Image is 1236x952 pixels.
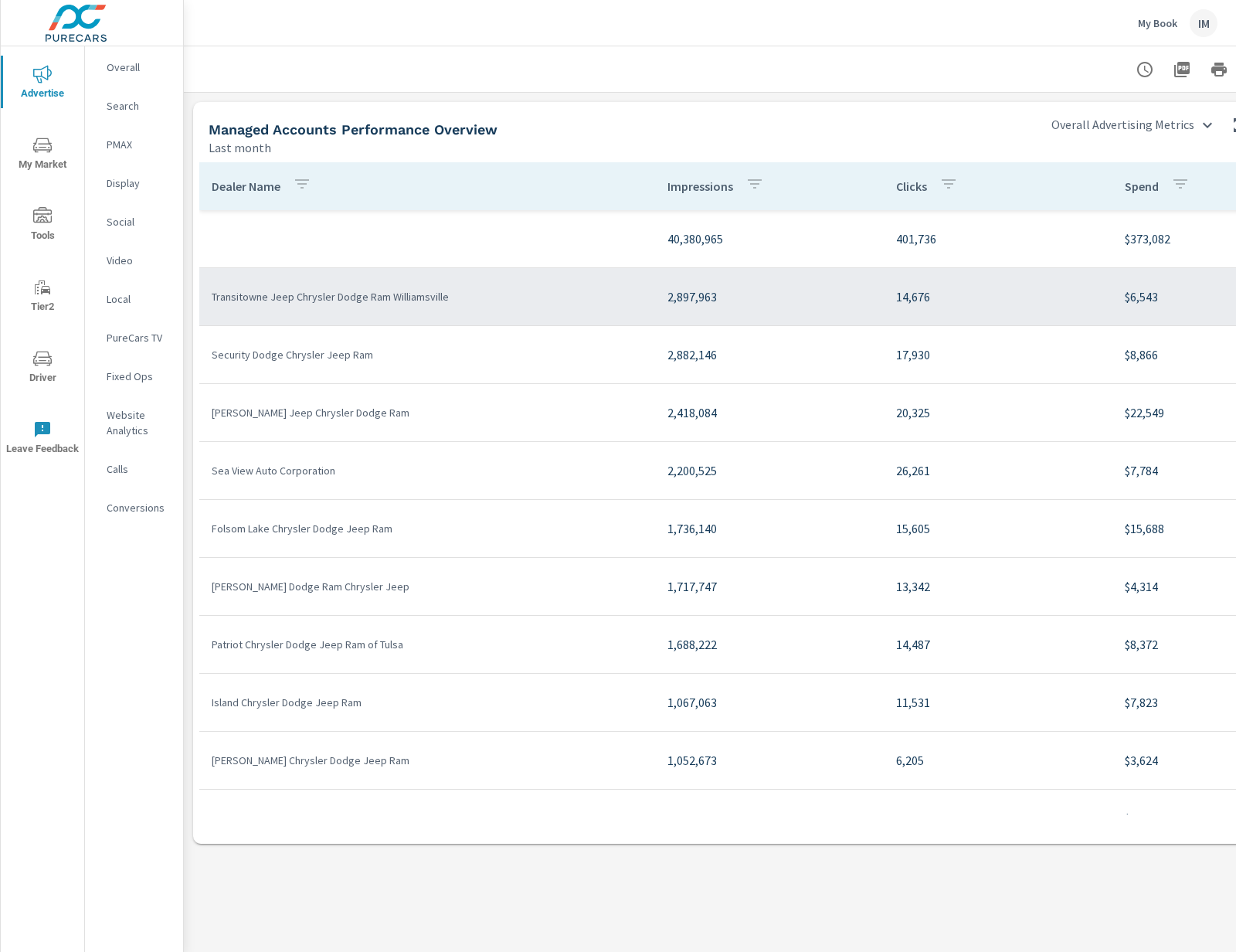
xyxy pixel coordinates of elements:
p: 1,736,140 [667,519,871,538]
p: 14,676 [896,287,1100,306]
div: Overall Advertising Metrics [1042,111,1222,138]
p: Dealer Name [212,178,280,194]
div: Social [85,210,183,233]
div: Calls [85,457,183,481]
p: PMAX [107,137,171,152]
div: Video [85,249,183,272]
p: Clicks [896,178,927,194]
p: 1,067,063 [667,693,871,712]
div: Fixed Ops [85,365,183,388]
p: Social [107,214,171,229]
span: Advertise [5,65,80,103]
div: Display [85,172,183,195]
h5: Managed Accounts Performance Overview [209,121,497,138]
div: Search [85,94,183,117]
p: Conversions [107,500,171,515]
p: My Book [1138,16,1177,30]
span: Driver [5,349,80,387]
p: 40,380,965 [667,229,871,248]
p: Patriot Chrysler Dodge Jeep Ram of [PERSON_NAME] [212,811,643,826]
p: Sea View Auto Corporation [212,463,643,478]
span: My Market [5,136,80,174]
button: Print Report [1204,54,1234,85]
div: nav menu [1,46,84,473]
p: Impressions [667,178,733,194]
p: 950,284 [667,809,871,828]
p: 14,487 [896,635,1100,654]
p: 11,531 [896,693,1100,712]
p: [PERSON_NAME] Dodge Ram Chrysler Jeep [212,579,643,594]
p: 2,897,963 [667,287,871,306]
p: 6,205 [896,751,1100,770]
p: 401,736 [896,229,1100,248]
p: Folsom Lake Chrysler Dodge Jeep Ram [212,521,643,536]
p: 17,930 [896,345,1100,364]
div: IM [1190,9,1217,37]
p: 15,605 [896,519,1100,538]
p: PureCars TV [107,330,171,345]
p: 26,261 [896,461,1100,480]
p: Patriot Chrysler Dodge Jeep Ram of Tulsa [212,637,643,652]
p: [PERSON_NAME] Jeep Chrysler Dodge Ram [212,405,643,420]
p: Search [107,98,171,114]
p: 1,052,673 [667,751,871,770]
p: 1,717,747 [667,577,871,596]
div: PureCars TV [85,326,183,349]
div: PMAX [85,133,183,156]
p: Overall [107,59,171,75]
p: Spend [1125,178,1159,194]
p: 8,203 [896,809,1100,828]
p: Website Analytics [107,407,171,438]
p: Video [107,253,171,268]
p: [PERSON_NAME] Chrysler Dodge Jeep Ram [212,753,643,768]
p: Calls [107,461,171,477]
p: 2,200,525 [667,461,871,480]
p: 2,418,084 [667,403,871,422]
p: Transitowne Jeep Chrysler Dodge Ram Williamsville [212,289,643,304]
p: 20,325 [896,403,1100,422]
p: Fixed Ops [107,369,171,384]
p: 2,882,146 [667,345,871,364]
p: Display [107,175,171,191]
p: 13,342 [896,577,1100,596]
div: Overall [85,56,183,79]
span: Tier2 [5,278,80,316]
p: 1,688,222 [667,635,871,654]
div: Conversions [85,496,183,519]
span: Leave Feedback [5,420,80,458]
p: Local [107,291,171,307]
p: Island Chrysler Dodge Jeep Ram [212,695,643,710]
span: Tools [5,207,80,245]
p: Security Dodge Chrysler Jeep Ram [212,347,643,362]
div: Local [85,287,183,311]
p: Last month [209,138,271,157]
div: Website Analytics [85,403,183,442]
